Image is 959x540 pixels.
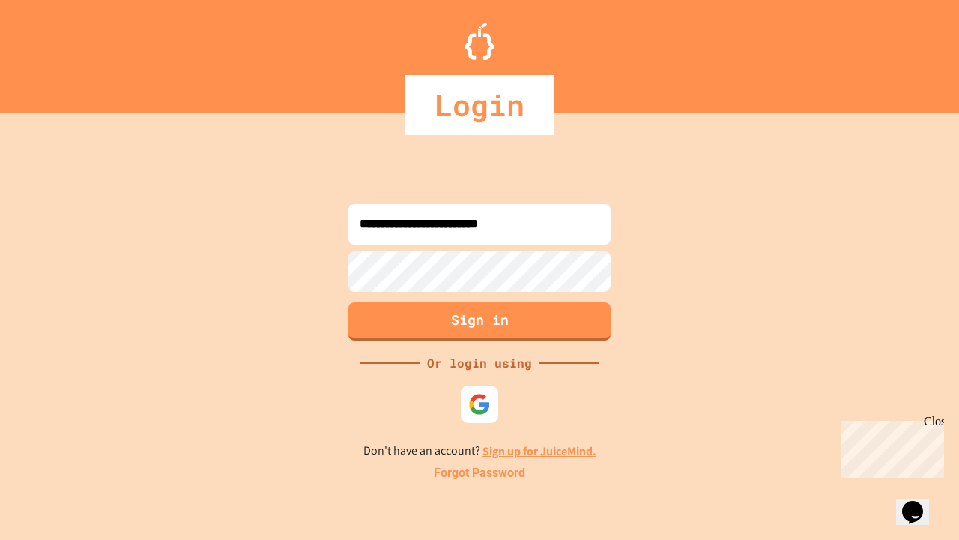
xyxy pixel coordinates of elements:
button: Sign in [348,302,611,340]
img: Logo.svg [465,22,494,60]
img: google-icon.svg [468,393,491,415]
iframe: chat widget [835,415,944,478]
div: Login [405,75,554,135]
p: Don't have an account? [363,442,596,460]
a: Sign up for JuiceMind. [482,443,596,459]
a: Forgot Password [434,464,525,482]
iframe: chat widget [896,480,944,525]
div: Or login using [420,354,539,372]
div: Chat with us now!Close [6,6,103,95]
